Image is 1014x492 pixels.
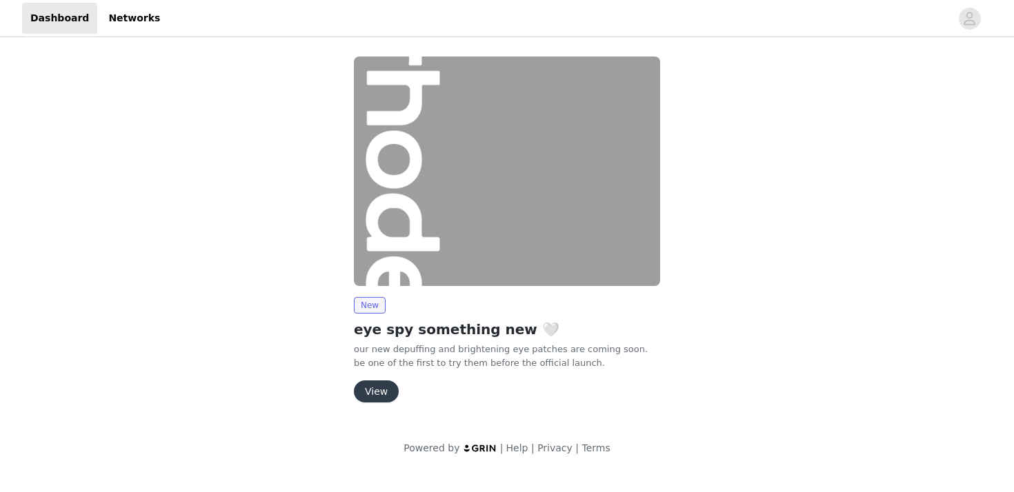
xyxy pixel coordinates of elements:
[537,442,573,453] a: Privacy
[22,3,97,34] a: Dashboard
[463,444,497,453] img: logo
[531,442,535,453] span: |
[500,442,504,453] span: |
[354,319,660,340] h2: eye spy something new 🤍
[354,342,660,369] p: our new depuffing and brightening eye patches are coming soon. be one of the first to try them be...
[100,3,168,34] a: Networks
[963,8,976,30] div: avatar
[354,297,386,314] span: New
[404,442,459,453] span: Powered by
[354,387,399,397] a: View
[354,380,399,402] button: View
[575,442,579,453] span: |
[354,57,660,286] img: rhode skin
[581,442,610,453] a: Terms
[506,442,528,453] a: Help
